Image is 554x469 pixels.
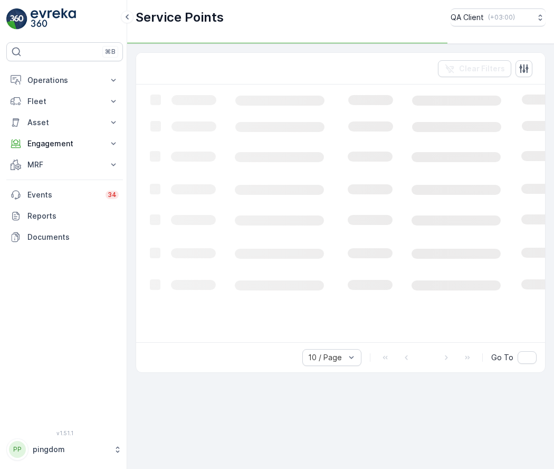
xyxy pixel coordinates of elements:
img: logo_light-DOdMpM7g.png [31,8,76,30]
p: Service Points [136,9,224,26]
a: Reports [6,205,123,227]
p: ⌘B [105,48,116,56]
button: QA Client(+03:00) [451,8,546,26]
button: Fleet [6,91,123,112]
span: Go To [491,352,513,363]
button: MRF [6,154,123,175]
button: Engagement [6,133,123,154]
button: PPpingdom [6,438,123,461]
button: Clear Filters [438,60,511,77]
p: Documents [27,232,119,242]
p: Operations [27,75,102,86]
p: Fleet [27,96,102,107]
p: MRF [27,160,102,170]
p: pingdom [33,444,108,455]
a: Events34 [6,184,123,205]
p: Clear Filters [459,63,505,74]
p: Engagement [27,138,102,149]
p: ( +03:00 ) [488,13,515,22]
p: QA Client [451,12,484,23]
div: PP [9,441,26,458]
a: Documents [6,227,123,248]
p: 34 [108,191,117,199]
button: Operations [6,70,123,91]
p: Events [27,190,99,200]
button: Asset [6,112,123,133]
p: Reports [27,211,119,221]
p: Asset [27,117,102,128]
img: logo [6,8,27,30]
span: v 1.51.1 [6,430,123,436]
